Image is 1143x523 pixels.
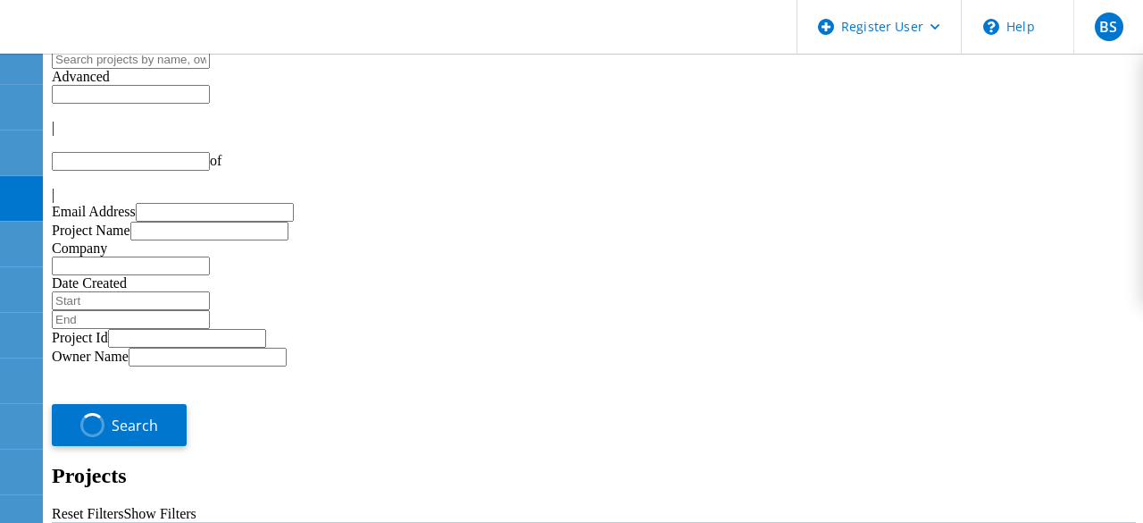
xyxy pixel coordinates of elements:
button: Search [52,404,187,446]
input: Start [52,291,210,310]
span: BS [1099,20,1117,34]
svg: \n [983,19,999,35]
span: Advanced [52,69,110,84]
span: of [210,153,221,168]
a: Live Optics Dashboard [18,35,210,50]
label: Company [52,240,107,256]
div: | [52,120,1136,136]
input: End [52,310,210,329]
b: Projects [52,464,127,487]
label: Project Name [52,223,130,238]
label: Project Id [52,330,108,345]
a: Show Filters [123,506,196,521]
div: | [52,187,1136,203]
a: Reset Filters [52,506,123,521]
label: Owner Name [52,349,129,364]
label: Date Created [52,275,127,291]
span: Search [112,416,158,435]
input: Search projects by name, owner, ID, company, etc [52,50,210,69]
label: Email Address [52,204,136,219]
